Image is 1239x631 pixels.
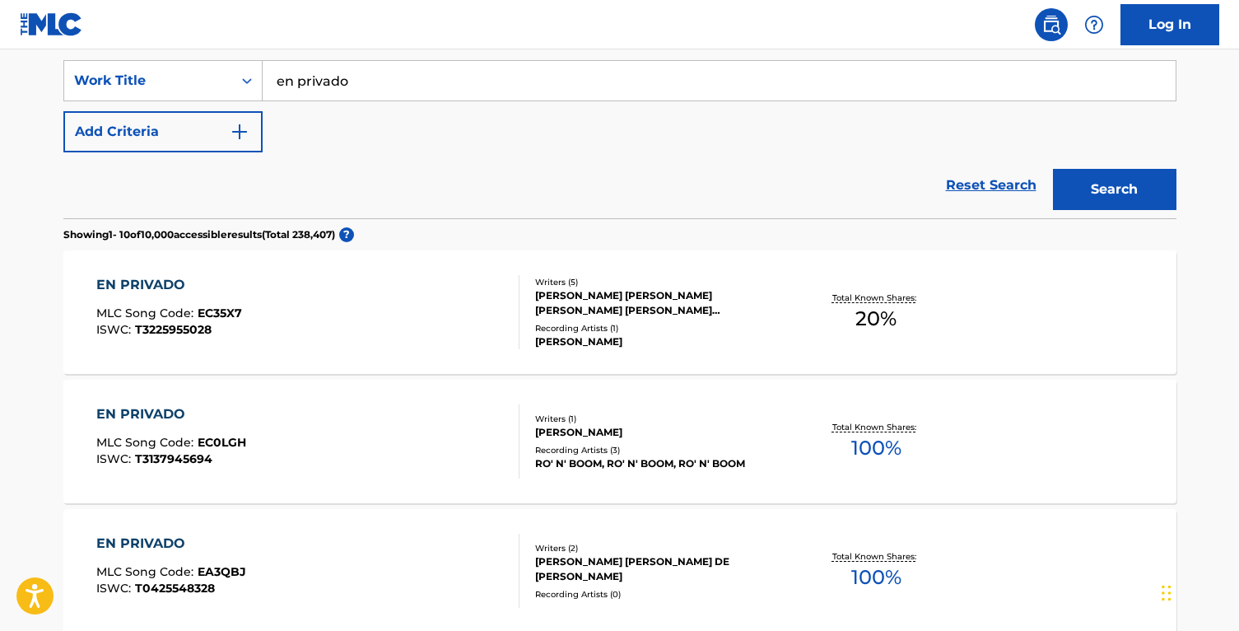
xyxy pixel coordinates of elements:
a: EN PRIVADOMLC Song Code:EC0LGHISWC:T3137945694Writers (1)[PERSON_NAME]Recording Artists (3)RO' N'... [63,380,1176,503]
div: Writers ( 5 ) [535,276,784,288]
div: Help [1078,8,1111,41]
div: EN PRIVADO [96,275,242,295]
span: T3225955028 [135,322,212,337]
span: 100 % [851,433,901,463]
span: 100 % [851,563,901,592]
span: EA3QBJ [198,564,246,579]
div: Recording Artists ( 0 ) [535,588,784,601]
span: ISWC : [96,581,135,596]
p: Total Known Shares: [832,292,920,304]
img: help [1084,15,1104,35]
span: ? [339,227,354,242]
div: Writers ( 2 ) [535,542,784,554]
a: Reset Search [938,167,1045,203]
div: Work Title [74,71,222,91]
div: [PERSON_NAME] [535,334,784,349]
span: T0425548328 [135,581,215,596]
div: Recording Artists ( 1 ) [535,322,784,334]
div: Drag [1162,568,1171,618]
p: Total Known Shares: [832,550,920,563]
img: search [1041,15,1061,35]
div: EN PRIVADO [96,404,246,424]
div: Recording Artists ( 3 ) [535,444,784,456]
span: EC35X7 [198,306,242,320]
span: T3137945694 [135,451,212,466]
a: EN PRIVADOMLC Song Code:EC35X7ISWC:T3225955028Writers (5)[PERSON_NAME] [PERSON_NAME] [PERSON_NAME... [63,250,1176,374]
p: Total Known Shares: [832,421,920,433]
span: MLC Song Code : [96,435,198,450]
span: EC0LGH [198,435,246,450]
div: EN PRIVADO [96,534,246,554]
a: Public Search [1035,8,1068,41]
span: MLC Song Code : [96,564,198,579]
form: Search Form [63,60,1176,218]
div: [PERSON_NAME] [PERSON_NAME] [PERSON_NAME] [PERSON_NAME] [PERSON_NAME] [PERSON_NAME] [PERSON_NAME] [535,288,784,318]
span: ISWC : [96,322,135,337]
button: Search [1053,169,1176,210]
span: 20 % [855,304,897,334]
a: Log In [1120,4,1219,45]
p: Showing 1 - 10 of 10,000 accessible results (Total 238,407 ) [63,227,335,242]
img: 9d2ae6d4665cec9f34b9.svg [230,122,249,142]
div: RO' N' BOOM, RO' N' BOOM, RO' N' BOOM [535,456,784,471]
div: [PERSON_NAME] [PERSON_NAME] DE [PERSON_NAME] [535,554,784,584]
div: Writers ( 1 ) [535,413,784,425]
button: Add Criteria [63,111,263,152]
img: MLC Logo [20,12,83,36]
span: MLC Song Code : [96,306,198,320]
span: ISWC : [96,451,135,466]
iframe: Chat Widget [1157,552,1239,631]
div: [PERSON_NAME] [535,425,784,440]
